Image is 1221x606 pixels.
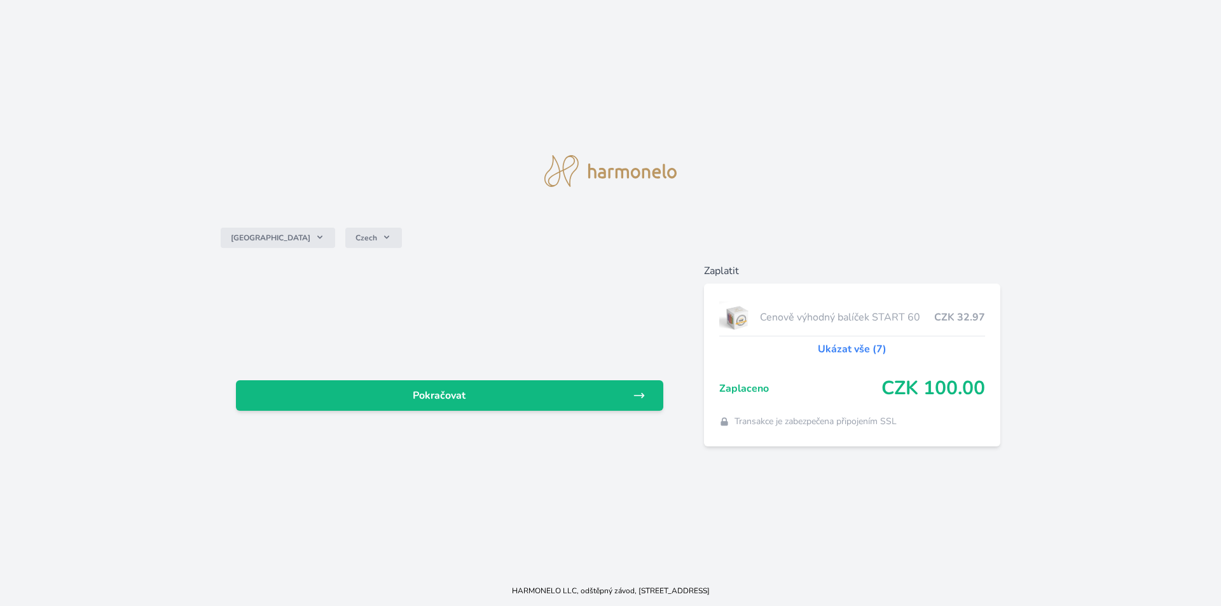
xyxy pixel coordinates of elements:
[246,388,633,403] span: Pokračovat
[355,233,377,243] span: Czech
[934,310,985,325] span: CZK 32.97
[719,381,882,396] span: Zaplaceno
[818,341,886,357] a: Ukázat vše (7)
[704,263,1001,279] h6: Zaplatit
[881,377,985,400] span: CZK 100.00
[345,228,402,248] button: Czech
[544,155,677,187] img: logo.svg
[735,415,897,428] span: Transakce je zabezpečena připojením SSL
[760,310,934,325] span: Cenově výhodný balíček START 60
[231,233,310,243] span: [GEOGRAPHIC_DATA]
[719,301,755,333] img: start.jpg
[221,228,335,248] button: [GEOGRAPHIC_DATA]
[236,380,663,411] a: Pokračovat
